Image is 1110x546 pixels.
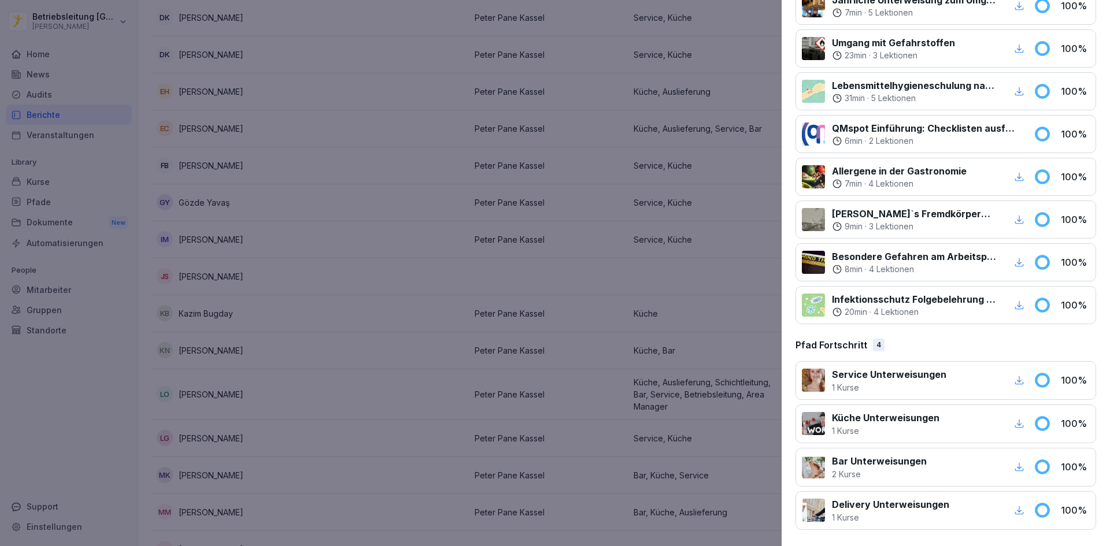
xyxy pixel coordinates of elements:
[832,263,998,275] div: ·
[1061,127,1090,141] p: 100 %
[832,454,927,468] p: Bar Unterweisungen
[1061,255,1090,269] p: 100 %
[869,263,914,275] p: 4 Lektionen
[832,7,998,18] div: ·
[832,221,998,232] div: ·
[1061,170,1090,184] p: 100 %
[832,207,998,221] p: [PERSON_NAME]`s Fremdkörpermanagement
[832,381,946,393] p: 1 Kurse
[1061,298,1090,312] p: 100 %
[832,36,955,50] p: Umgang mit Gefahrstoffen
[871,92,916,104] p: 5 Lektionen
[1061,417,1090,430] p: 100 %
[832,511,949,523] p: 1 Kurse
[845,50,867,61] p: 23 min
[1061,84,1090,98] p: 100 %
[873,339,885,351] div: 4
[832,367,946,381] p: Service Unterweisungen
[874,306,919,318] p: 4 Lektionen
[832,250,998,263] p: Besondere Gefahren am Arbeitsplatz
[845,92,865,104] p: 31 min
[845,221,863,232] p: 9 min
[795,338,867,352] p: Pfad Fortschritt
[868,178,913,190] p: 4 Lektionen
[845,7,862,18] p: 7 min
[832,92,998,104] div: ·
[1061,42,1090,55] p: 100 %
[845,263,863,275] p: 8 min
[1061,503,1090,517] p: 100 %
[832,497,949,511] p: Delivery Unterweisungen
[832,425,939,437] p: 1 Kurse
[832,50,955,61] div: ·
[832,306,998,318] div: ·
[832,178,967,190] div: ·
[869,221,913,232] p: 3 Lektionen
[873,50,917,61] p: 3 Lektionen
[832,135,1020,147] div: ·
[832,468,927,480] p: 2 Kurse
[845,306,867,318] p: 20 min
[845,135,863,147] p: 6 min
[868,7,913,18] p: 5 Lektionen
[1061,373,1090,387] p: 100 %
[832,79,998,92] p: Lebensmittelhygieneschulung nach EU-Verordnung (EG) Nr. 852 / 2004
[832,164,967,178] p: Allergene in der Gastronomie
[832,411,939,425] p: Küche Unterweisungen
[869,135,913,147] p: 2 Lektionen
[1061,213,1090,226] p: 100 %
[845,178,862,190] p: 7 min
[832,121,1020,135] p: QMspot Einführung: Checklisten ausfüllen - Wie? Wann? Warum?
[832,292,998,306] p: Infektionsschutz Folgebelehrung (nach §43 IfSG)
[1061,460,1090,474] p: 100 %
